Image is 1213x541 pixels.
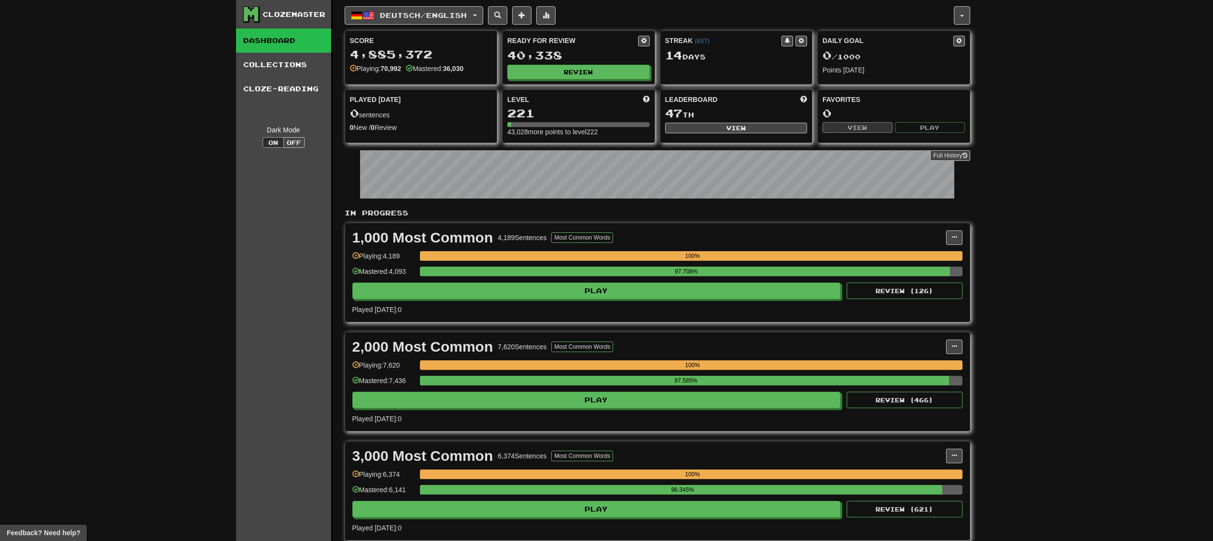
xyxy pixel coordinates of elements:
div: 7,620 Sentences [498,342,546,352]
button: View [665,123,808,133]
div: Daily Goal [823,36,953,46]
button: View [823,122,892,133]
div: 4,885,372 [350,48,492,60]
span: This week in points, UTC [800,95,807,104]
div: Mastered: 6,141 [352,485,415,501]
div: 2,000 Most Common [352,340,493,354]
div: 6,374 Sentences [498,451,546,461]
div: Favorites [823,95,965,104]
button: On [263,137,284,148]
div: Mastered: [406,64,463,73]
div: sentences [350,107,492,120]
span: 0 [350,106,359,120]
span: 0 [823,48,832,62]
a: Full History [930,150,970,161]
span: Played [DATE]: 0 [352,524,402,532]
div: Clozemaster [263,10,325,19]
div: New / Review [350,123,492,132]
button: Deutsch/English [345,6,483,25]
button: Play [895,122,965,133]
div: 3,000 Most Common [352,449,493,463]
div: Playing: 4,189 [352,251,415,267]
div: 100% [423,470,962,479]
a: Cloze-Reading [236,77,331,101]
p: In Progress [345,208,970,218]
span: 47 [665,106,683,120]
span: Deutsch / English [380,11,467,19]
span: Leaderboard [665,95,718,104]
button: Play [352,283,841,299]
button: More stats [536,6,556,25]
button: Review (466) [847,392,962,408]
strong: 0 [350,124,354,131]
span: Level [507,95,529,104]
button: Most Common Words [551,342,613,352]
div: Mastered: 7,436 [352,376,415,392]
button: Most Common Words [551,451,613,461]
a: (BST) [695,38,710,44]
div: 43,028 more points to level 222 [507,127,650,137]
div: th [665,107,808,120]
div: 100% [423,251,962,261]
span: Score more points to level up [643,95,650,104]
div: Ready for Review [507,36,638,45]
a: Collections [236,53,331,77]
span: 14 [665,48,683,62]
span: Open feedback widget [7,528,80,538]
button: Review (621) [847,501,962,517]
div: 0 [823,107,965,119]
a: Dashboard [236,28,331,53]
button: Review [507,65,650,79]
div: Playing: [350,64,402,73]
div: 100% [423,360,962,370]
div: Points [DATE] [823,65,965,75]
span: Played [DATE] [350,95,401,104]
div: Streak [665,36,782,45]
strong: 36,030 [443,65,463,72]
div: Day s [665,49,808,62]
button: Most Common Words [551,232,613,243]
span: Played [DATE]: 0 [352,415,402,423]
div: Playing: 6,374 [352,470,415,485]
div: 1,000 Most Common [352,230,493,245]
span: / 1000 [823,53,861,61]
button: Review (126) [847,283,962,299]
strong: 70,992 [380,65,401,72]
div: Score [350,36,492,45]
div: 221 [507,107,650,119]
div: Dark Mode [243,125,324,135]
div: 40,338 [507,49,650,61]
div: 97.708% [423,267,950,276]
div: 97.585% [423,376,949,385]
button: Off [283,137,305,148]
span: Played [DATE]: 0 [352,306,402,313]
button: Search sentences [488,6,507,25]
div: Mastered: 4,093 [352,267,415,283]
button: Play [352,392,841,408]
button: Add sentence to collection [512,6,531,25]
div: Playing: 7,620 [352,360,415,376]
div: 96.345% [423,485,943,495]
div: 4,189 Sentences [498,233,546,242]
strong: 0 [371,124,375,131]
button: Play [352,501,841,517]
